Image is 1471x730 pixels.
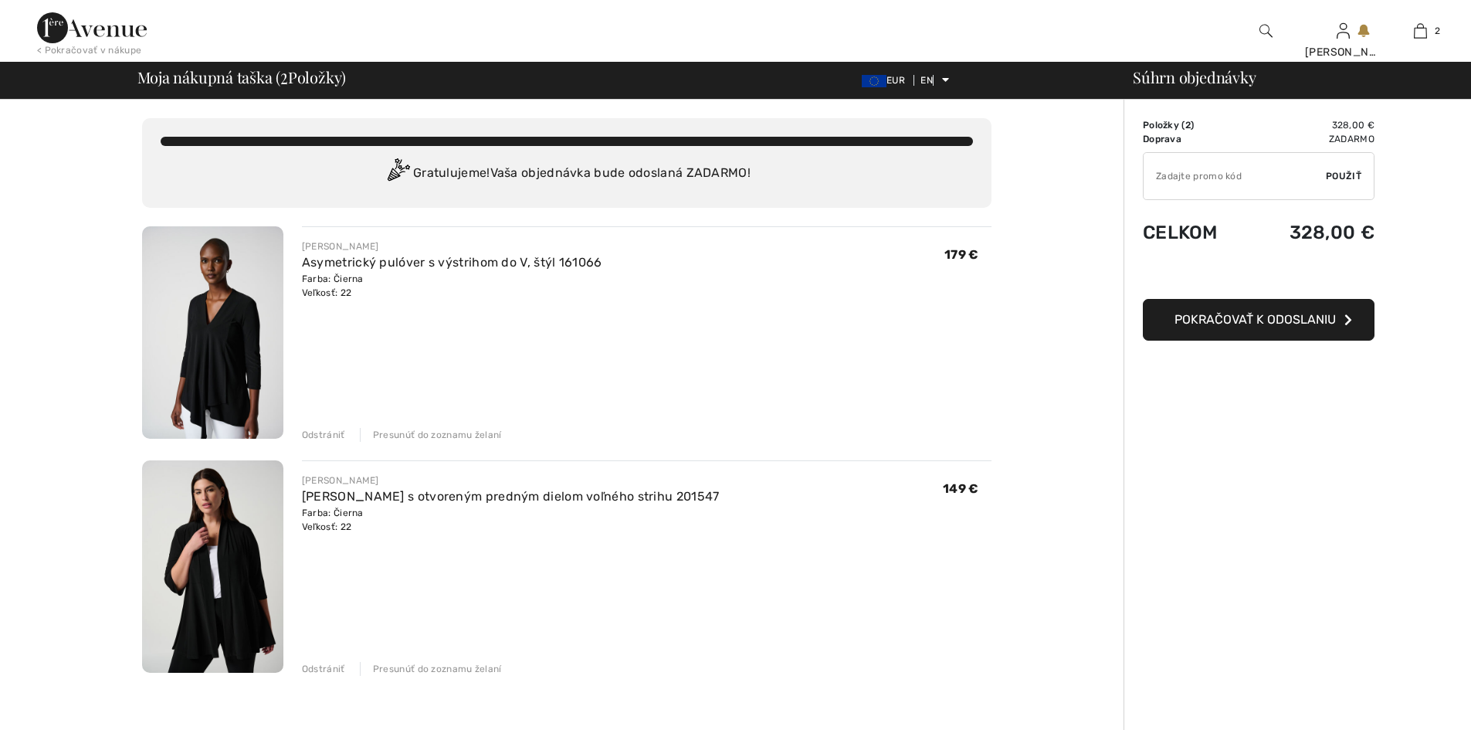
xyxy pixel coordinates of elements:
[1174,312,1336,327] font: Pokračovať k odoslaniu
[37,12,147,43] img: Prvá trieda
[1435,25,1440,36] font: 2
[1185,120,1191,131] font: 2
[1337,23,1350,38] a: Prihlásiť sa
[1133,66,1256,87] font: Súhrn objednávky
[1337,22,1350,40] img: Moje informácie
[1191,120,1194,131] font: )
[1332,120,1374,131] font: 328,00 €
[1143,134,1181,144] font: Doprava
[302,430,345,440] font: Odstrániť
[373,664,502,674] font: Presunúť do zoznamu želaní
[302,287,351,298] font: Veľkosť: 22
[302,521,351,532] font: Veľkosť: 22
[1143,259,1374,294] iframe: PayPal
[1143,222,1218,243] font: Celkom
[862,75,886,87] img: Euro
[1305,46,1395,59] font: [PERSON_NAME]
[1143,120,1185,131] font: Položky (
[1290,222,1374,243] font: 328,00 €
[373,430,502,440] font: Presunúť do zoznamu želaní
[302,255,602,270] a: Asymetrický pulóver s výstrihom do V, štýl 161066
[302,489,720,504] a: [PERSON_NAME] s otvoreným predným dielom voľného strihu 201547
[280,62,288,89] font: 2
[1414,22,1427,40] img: Moja taška
[382,158,413,189] img: Congratulation2.svg
[288,66,346,87] font: Položky)
[137,66,281,87] font: Moja nákupná taška (
[490,165,751,180] font: Vaša objednávka bude odoslaná ZADARMO!
[302,508,364,518] font: Farba: Čierna
[1382,22,1458,40] a: 2
[142,460,283,673] img: Kardigan s otvoreným predným dielom voľného strihu 201547
[1326,171,1361,182] font: Použiť
[302,664,345,674] font: Odstrániť
[920,75,933,86] font: EN
[1259,22,1273,40] img: vyhľadať na webovej stránke
[302,273,364,284] font: Farba: Čierna
[413,165,490,180] font: Gratulujeme!
[37,45,141,56] font: < Pokračovať v nákupe
[943,481,979,496] font: 149 €
[886,75,905,86] font: EUR
[1329,134,1374,144] font: Zadarmo
[302,475,379,486] font: [PERSON_NAME]
[944,247,979,262] font: 179 €
[302,241,379,252] font: [PERSON_NAME]
[1144,153,1326,199] input: Promo kód
[1143,299,1374,341] button: Pokračovať k odoslaniu
[142,226,283,439] img: Asymetrický pulóver s výstrihom do V, štýl 161066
